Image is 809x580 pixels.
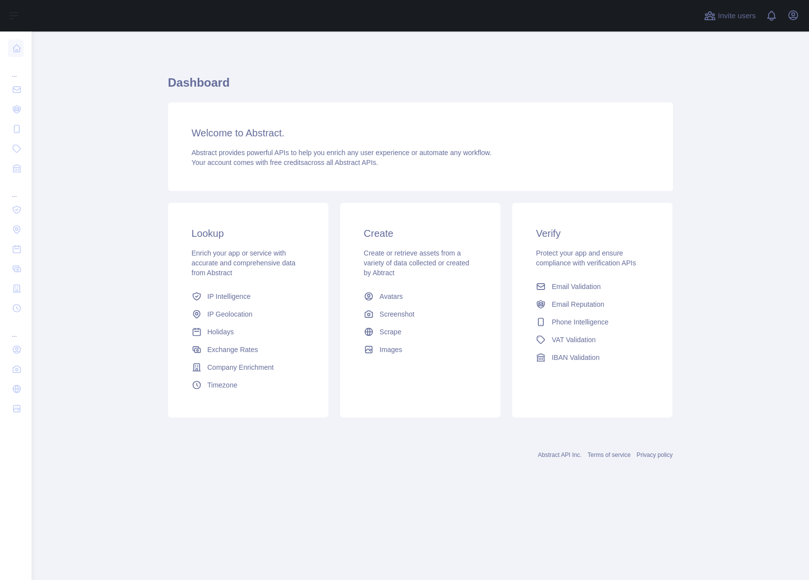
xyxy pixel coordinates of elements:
span: IBAN Validation [552,353,599,362]
h3: Create [364,226,477,240]
a: IP Geolocation [188,305,309,323]
h3: Lookup [192,226,305,240]
a: IP Intelligence [188,288,309,305]
span: Invite users [718,10,756,22]
span: Email Reputation [552,299,604,309]
a: Terms of service [588,451,631,458]
h3: Welcome to Abstract. [192,126,649,140]
span: Company Enrichment [208,362,274,372]
a: Company Enrichment [188,358,309,376]
span: Screenshot [380,309,415,319]
a: Email Reputation [532,295,653,313]
span: VAT Validation [552,335,596,345]
span: Scrape [380,327,401,337]
div: ... [8,59,24,79]
a: Phone Intelligence [532,313,653,331]
span: Phone Intelligence [552,317,608,327]
span: Holidays [208,327,234,337]
span: Exchange Rates [208,345,258,354]
a: Screenshot [360,305,481,323]
a: Exchange Rates [188,341,309,358]
a: Timezone [188,376,309,394]
button: Invite users [702,8,758,24]
span: Images [380,345,402,354]
h1: Dashboard [168,75,673,98]
a: IBAN Validation [532,349,653,366]
span: Your account comes with across all Abstract APIs. [192,159,378,166]
a: Images [360,341,481,358]
a: Email Validation [532,278,653,295]
span: Timezone [208,380,238,390]
a: Avatars [360,288,481,305]
span: Enrich your app or service with accurate and comprehensive data from Abstract [192,249,296,277]
span: Protect your app and ensure compliance with verification APIs [536,249,636,267]
span: Abstract provides powerful APIs to help you enrich any user experience or automate any workflow. [192,149,492,157]
a: VAT Validation [532,331,653,349]
a: Privacy policy [636,451,672,458]
a: Abstract API Inc. [538,451,582,458]
h3: Verify [536,226,649,240]
span: IP Intelligence [208,291,251,301]
div: ... [8,319,24,339]
span: Create or retrieve assets from a variety of data collected or created by Abtract [364,249,469,277]
span: Email Validation [552,282,600,291]
div: ... [8,179,24,199]
a: Scrape [360,323,481,341]
span: free credits [270,159,304,166]
a: Holidays [188,323,309,341]
span: IP Geolocation [208,309,253,319]
span: Avatars [380,291,403,301]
